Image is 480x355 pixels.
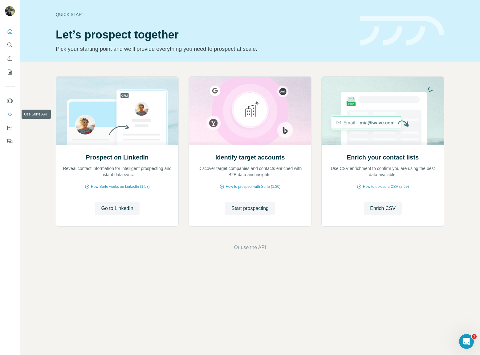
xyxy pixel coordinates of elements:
[95,202,139,215] button: Go to LinkedIn
[5,136,15,147] button: Feedback
[5,122,15,133] button: Dashboard
[195,165,305,178] p: Discover target companies and contacts enriched with B2B data and insights.
[231,205,269,212] span: Start prospecting
[364,202,402,215] button: Enrich CSV
[226,184,280,189] span: How to prospect with Surfe (1:30)
[5,6,15,16] img: Avatar
[347,153,419,162] h2: Enrich your contact lists
[56,11,353,18] div: Quick start
[56,45,353,53] p: Pick your starting point and we’ll provide everything you need to prospect at scale.
[86,153,148,162] h2: Prospect on LinkedIn
[56,77,179,145] img: Prospect on LinkedIn
[5,39,15,50] button: Search
[363,184,409,189] span: How to upload a CSV (2:59)
[56,29,353,41] h1: Let’s prospect together
[234,244,266,251] button: Or use the API
[215,153,285,162] h2: Identify target accounts
[328,165,438,178] p: Use CSV enrichment to confirm you are using the best data available.
[472,334,477,339] span: 1
[101,205,133,212] span: Go to LinkedIn
[5,109,15,120] button: Use Surfe API
[370,205,396,212] span: Enrich CSV
[189,77,311,145] img: Identify target accounts
[321,77,444,145] img: Enrich your contact lists
[459,334,474,349] iframe: Intercom live chat
[5,95,15,106] button: Use Surfe on LinkedIn
[5,67,15,78] button: My lists
[62,165,172,178] p: Reveal contact information for intelligent prospecting and instant data sync.
[5,26,15,37] button: Quick start
[5,53,15,64] button: Enrich CSV
[225,202,275,215] button: Start prospecting
[360,16,444,46] img: banner
[91,184,150,189] span: How Surfe works on LinkedIn (1:58)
